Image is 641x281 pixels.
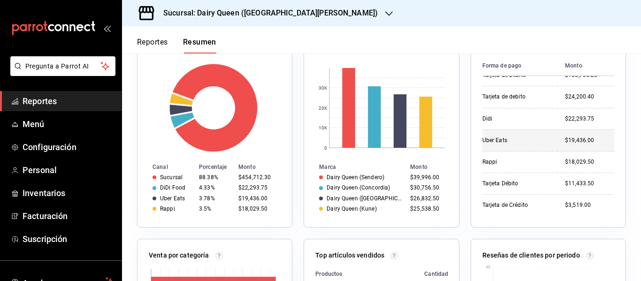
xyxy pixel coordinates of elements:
div: Didi [482,115,550,123]
div: $19,436.00 [238,195,277,202]
text: 30K [319,85,328,91]
th: Monto [406,162,458,172]
div: Dairy Queen ([GEOGRAPHIC_DATA]) [327,195,403,202]
span: Suscripción [23,233,114,245]
span: Inventarios [23,187,114,199]
th: Forma de pago [482,56,557,76]
div: Dairy Queen (Sendero) [327,174,384,181]
th: Marca [304,162,406,172]
p: Venta por categoría [149,251,209,260]
div: $24,200.40 [565,93,614,101]
div: DiDi Food [160,184,185,191]
div: $454,712.30 [238,174,277,181]
div: Tarjeta de debito [482,93,550,101]
th: Monto [235,162,292,172]
div: Tarjeta de Crédito [482,201,550,209]
div: $30,756.50 [410,184,443,191]
span: Reportes [23,95,114,107]
div: $3,519.00 [565,201,614,209]
div: Dairy Queen (Concordia) [327,184,390,191]
div: Dairy Queen (Kune) [327,205,376,212]
button: open_drawer_menu [103,24,111,32]
div: $11,433.50 [565,180,614,188]
th: Canal [137,162,195,172]
div: 4.33% [199,184,231,191]
div: Tarjeta Débito [482,180,550,188]
div: 3.78% [199,195,231,202]
div: $39,996.00 [410,174,443,181]
div: $26,832.50 [410,195,443,202]
p: Top artículos vendidos [315,251,384,260]
button: Resumen [183,38,216,53]
div: Rappi [160,205,175,212]
div: Uber Eats [160,195,185,202]
span: Configuración [23,141,114,153]
div: $25,538.50 [410,205,443,212]
th: Monto [557,56,614,76]
div: $22,293.75 [565,115,614,123]
span: Pregunta a Parrot AI [25,61,101,71]
th: Porcentaje [195,162,235,172]
text: 0 [324,145,327,151]
h3: Sucursal: Dairy Queen ([GEOGRAPHIC_DATA][PERSON_NAME]) [156,8,378,19]
div: Uber Eats [482,137,550,144]
div: Sucursal [160,174,183,181]
text: 10K [319,125,328,130]
div: $22,293.75 [238,184,277,191]
div: Rappi [482,158,550,166]
span: Menú [23,118,114,130]
span: Facturación [23,210,114,222]
div: $19,436.00 [565,137,614,144]
div: navigation tabs [137,38,216,53]
div: $18,029.50 [565,158,614,166]
div: 3.5% [199,205,231,212]
p: Reseñas de clientes por periodo [482,251,580,260]
span: Personal [23,164,114,176]
text: 20K [319,106,328,111]
div: $18,029.50 [238,205,277,212]
div: 88.38% [199,174,231,181]
button: Reportes [137,38,168,53]
button: Pregunta a Parrot AI [10,56,115,76]
a: Pregunta a Parrot AI [7,68,115,78]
